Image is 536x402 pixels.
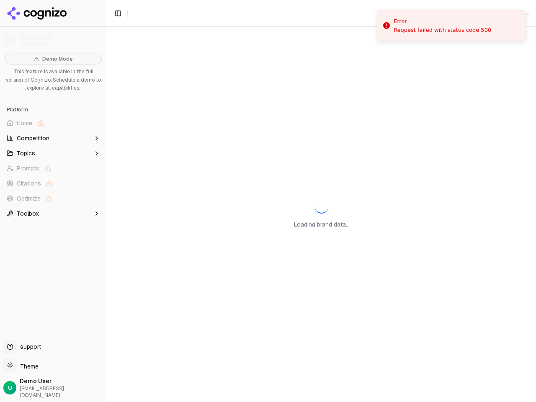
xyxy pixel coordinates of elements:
span: Prompts [17,164,39,173]
p: This feature is available in the full version of Cognizo. Schedule a demo to explore all capabili... [5,68,102,93]
button: Toolbox [3,207,103,220]
div: Error [394,17,491,26]
span: Theme [17,363,39,370]
div: Platform [3,103,103,116]
span: U [8,384,12,392]
button: Topics [3,147,103,160]
span: Toolbox [17,209,39,218]
button: Competition [3,131,103,145]
span: Demo Mode [42,56,73,62]
span: support [17,343,41,351]
span: Demo User [20,377,103,385]
p: Loading brand data... [294,220,350,229]
span: Citations [17,179,41,188]
span: Home [17,119,32,127]
span: Topics [17,149,35,157]
span: Optimize [17,194,41,203]
span: Competition [17,134,49,142]
div: Request failed with status code 500 [394,26,491,34]
span: [EMAIL_ADDRESS][DOMAIN_NAME] [20,385,103,399]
